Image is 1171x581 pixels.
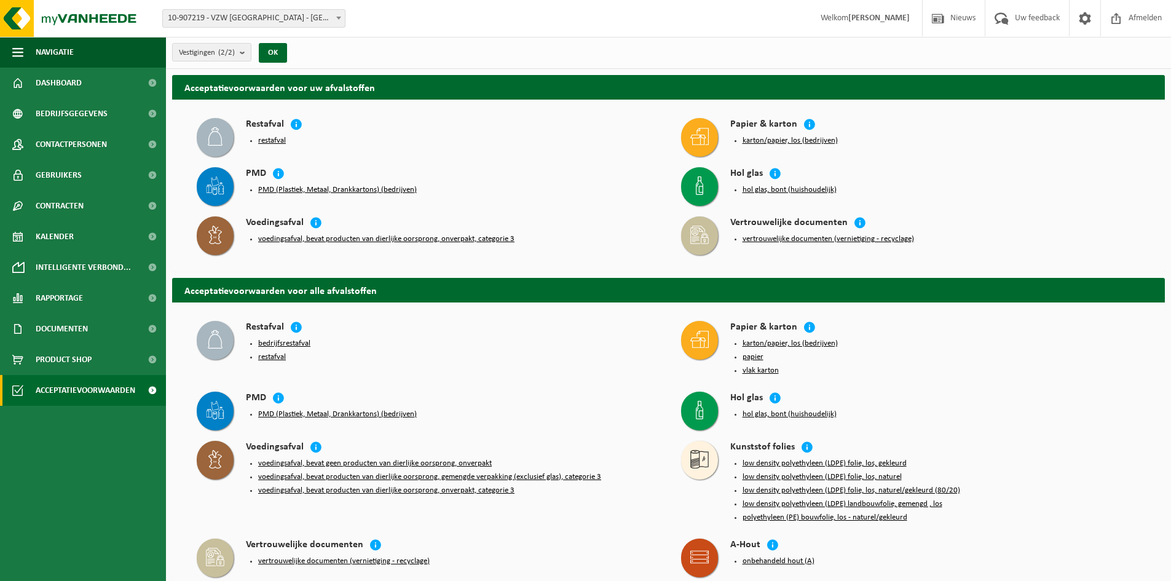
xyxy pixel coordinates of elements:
button: low density polyethyleen (LDPE) folie, los, naturel [743,472,902,482]
button: restafval [258,136,286,146]
span: Navigatie [36,37,74,68]
h4: PMD [246,392,266,406]
h4: Restafval [246,118,284,132]
button: bedrijfsrestafval [258,339,310,349]
button: restafval [258,352,286,362]
h4: Vertrouwelijke documenten [246,539,363,553]
button: PMD (Plastiek, Metaal, Drankkartons) (bedrijven) [258,409,417,419]
h4: Vertrouwelijke documenten [730,216,848,231]
span: Contracten [36,191,84,221]
button: voedingsafval, bevat producten van dierlijke oorsprong, onverpakt, categorie 3 [258,234,515,244]
button: OK [259,43,287,63]
button: low density polyethyleen (LDPE) folie, los, naturel/gekleurd (80/20) [743,486,960,496]
span: 10-907219 - VZW SINT-LIEVENSPOORT - GENT [163,10,345,27]
span: 10-907219 - VZW SINT-LIEVENSPOORT - GENT [162,9,345,28]
h4: PMD [246,167,266,181]
span: Acceptatievoorwaarden [36,375,135,406]
button: vertrouwelijke documenten (vernietiging - recyclage) [743,234,914,244]
span: Kalender [36,221,74,252]
span: Product Shop [36,344,92,375]
button: onbehandeld hout (A) [743,556,814,566]
button: karton/papier, los (bedrijven) [743,339,838,349]
h4: A-Hout [730,539,760,553]
span: Vestigingen [179,44,235,62]
button: papier [743,352,763,362]
button: vlak karton [743,366,779,376]
h4: Hol glas [730,167,763,181]
span: Documenten [36,314,88,344]
button: vertrouwelijke documenten (vernietiging - recyclage) [258,556,430,566]
h2: Acceptatievoorwaarden voor uw afvalstoffen [172,75,1165,99]
span: Dashboard [36,68,82,98]
button: voedingsafval, bevat producten van dierlijke oorsprong, onverpakt, categorie 3 [258,486,515,496]
button: low density polyethyleen (LDPE) folie, los, gekleurd [743,459,907,468]
button: voedingsafval, bevat geen producten van dierlijke oorsprong, onverpakt [258,459,492,468]
h4: Voedingsafval [246,216,304,231]
h4: Papier & karton [730,118,797,132]
button: hol glas, bont (huishoudelijk) [743,409,837,419]
strong: [PERSON_NAME] [848,14,910,23]
span: Rapportage [36,283,83,314]
count: (2/2) [218,49,235,57]
h4: Voedingsafval [246,441,304,455]
span: Bedrijfsgegevens [36,98,108,129]
button: Vestigingen(2/2) [172,43,251,61]
button: hol glas, bont (huishoudelijk) [743,185,837,195]
button: karton/papier, los (bedrijven) [743,136,838,146]
span: Contactpersonen [36,129,107,160]
span: Gebruikers [36,160,82,191]
button: PMD (Plastiek, Metaal, Drankkartons) (bedrijven) [258,185,417,195]
h4: Papier & karton [730,321,797,335]
h4: Hol glas [730,392,763,406]
h4: Kunststof folies [730,441,795,455]
button: voedingsafval, bevat producten van dierlijke oorsprong, gemengde verpakking (exclusief glas), cat... [258,472,601,482]
button: polyethyleen (PE) bouwfolie, los - naturel/gekleurd [743,513,907,523]
h4: Restafval [246,321,284,335]
button: low density polyethyleen (LDPE) landbouwfolie, gemengd , los [743,499,942,509]
h2: Acceptatievoorwaarden voor alle afvalstoffen [172,278,1165,302]
span: Intelligente verbond... [36,252,131,283]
